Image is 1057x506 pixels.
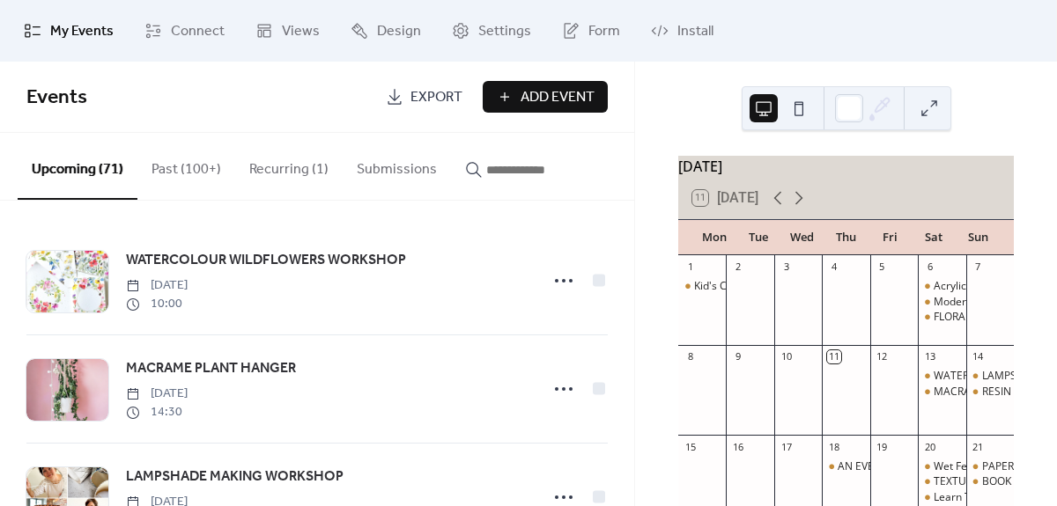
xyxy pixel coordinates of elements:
div: 13 [923,350,936,363]
div: 16 [731,440,744,453]
span: Export [410,87,462,108]
div: WATERCOLOUR WILDFLOWERS WORKSHOP [918,369,965,384]
div: Learn To Sew [934,490,1000,505]
div: BOOK BINDING WORKSHOP [966,474,1014,489]
span: Settings [478,21,531,42]
div: 4 [827,260,840,274]
div: Thu [824,220,869,255]
span: LAMPSHADE MAKING WORKSHOP [126,466,344,488]
div: 12 [876,350,889,363]
div: FLORAL NATIVES PALETTE KNIFE PAINTING WORKSHOP [918,310,965,325]
div: 21 [972,440,985,453]
button: Submissions [343,133,451,198]
div: 8 [684,350,697,363]
a: Install [638,7,727,55]
button: Add Event [483,81,608,113]
div: 17 [780,440,793,453]
div: 5 [876,260,889,274]
div: 2 [731,260,744,274]
span: 14:30 [126,403,188,422]
a: MACRAME PLANT HANGER [126,357,296,380]
span: [DATE] [126,276,188,295]
a: Views [242,7,333,55]
div: 9 [731,350,744,363]
a: Settings [439,7,544,55]
div: TEXTURED ART MASTERCLASS [918,474,965,489]
div: [DATE] [678,156,1014,177]
a: LAMPSHADE MAKING WORKSHOP [126,466,344,488]
div: 15 [684,440,697,453]
span: Connect [171,21,225,42]
span: Form [588,21,620,42]
div: 1 [684,260,697,274]
div: Modern Calligraphy [918,295,965,310]
a: My Events [11,7,127,55]
a: Export [373,81,476,113]
div: Learn To Sew [918,490,965,505]
div: Wed [780,220,824,255]
button: Upcoming (71) [18,133,137,200]
div: Sun [956,220,1000,255]
div: RESIN HOMEWARES WORKSHOP [966,385,1014,400]
span: Events [26,78,87,117]
div: 18 [827,440,840,453]
div: 11 [827,350,840,363]
div: Mon [692,220,736,255]
span: MACRAME PLANT HANGER [126,358,296,379]
span: Install [677,21,713,42]
div: 19 [876,440,889,453]
span: 10:00 [126,295,188,313]
a: WATERCOLOUR WILDFLOWERS WORKSHOP [126,249,406,272]
span: [DATE] [126,385,188,403]
div: 3 [780,260,793,274]
div: AN EVENING OF INTUITIVE ARTS & THE SPIRIT WORLD with Christine Morgan [822,459,869,474]
span: My Events [50,21,114,42]
div: 6 [923,260,936,274]
div: Modern Calligraphy [934,295,1031,310]
div: MACRAME PLANT HANGER [918,385,965,400]
div: Kid's Crochet Club [694,279,783,294]
div: 14 [972,350,985,363]
a: Design [337,7,434,55]
span: Design [377,21,421,42]
div: Tue [736,220,780,255]
span: Views [282,21,320,42]
div: Wet Felted Flowers Workshop [918,459,965,474]
button: Recurring (1) [235,133,343,198]
div: Fri [868,220,912,255]
span: WATERCOLOUR WILDFLOWERS WORKSHOP [126,250,406,271]
a: Form [549,7,633,55]
div: 20 [923,440,936,453]
div: PAPER MAKING Workshop [966,459,1014,474]
div: Sat [912,220,956,255]
div: Acrylic Ink Abstract Art on Canvas Workshop [918,279,965,294]
span: Add Event [521,87,595,108]
div: 10 [780,350,793,363]
div: LAMPSHADE MAKING WORKSHOP [966,369,1014,384]
button: Past (100+) [137,133,235,198]
div: Kid's Crochet Club [678,279,726,294]
div: 7 [972,260,985,274]
a: Connect [131,7,238,55]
